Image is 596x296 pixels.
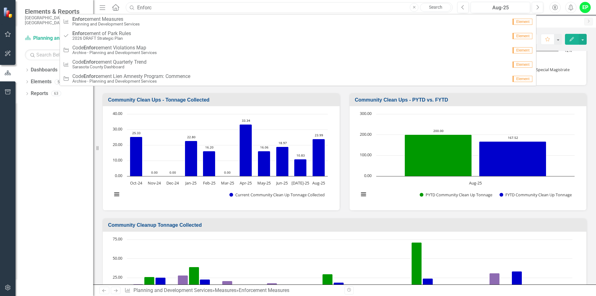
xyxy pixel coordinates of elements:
[239,287,289,293] div: Enforcement Measures
[260,145,269,149] text: 16.06
[130,137,142,176] path: Oct-24, 25.33. Current Community Clean Up Tonnage Collected .
[84,45,98,51] strong: Enforc
[258,151,270,176] path: May-25, 16.06. Current Community Clean Up Tonnage Collected .
[187,135,196,139] text: 22.80
[580,2,591,13] button: EP
[433,129,444,133] text: 200.00
[113,126,122,132] text: 30.00
[113,274,122,280] text: 25.00
[151,170,158,175] text: 0.00
[420,3,451,12] a: Search
[25,49,87,60] input: Search Below...
[203,151,215,176] path: Feb-25, 16.2. Current Community Clean Up Tonnage Collected .
[512,47,532,53] span: Element
[166,180,179,186] text: Dec-24
[72,50,157,55] small: Archive - Planning and Development Services
[360,152,372,157] text: 100.00
[60,57,536,71] a: CodeEnforcement Quarterly TrendSarasota County DashboardElement
[169,170,176,175] text: 0.00
[113,111,122,116] text: 40.00
[242,118,250,123] text: 33.34
[315,133,323,137] text: 23.99
[108,97,336,103] h3: Community Clean Ups - Tonnage Collected
[312,180,325,186] text: Aug-25
[112,190,121,199] button: View chart menu, Chart
[512,33,532,39] span: Element
[55,79,67,84] div: 505
[60,29,536,43] a: ement of Park Rules2026 DRAFT Strategic PlanElement
[113,157,122,163] text: 10.00
[132,131,141,135] text: 25.33
[133,287,212,293] a: Planning and Development Services
[224,170,231,175] text: 0.00
[108,222,583,228] h3: Community Cleanup Tonnage Collected
[25,15,87,25] small: [GEOGRAPHIC_DATA], [GEOGRAPHIC_DATA]
[109,111,331,204] svg: Interactive chart
[359,190,368,199] button: View chart menu, Chart
[113,236,122,242] text: 75.00
[72,74,190,79] span: Code ement Lien Amnesty Program: Commence
[124,287,340,294] div: » »
[203,180,215,186] text: Feb-25
[508,135,518,140] text: 167.52
[72,45,157,51] span: Code ement Violations Map
[215,287,236,293] a: Measures
[512,61,532,68] span: Element
[479,142,546,176] path: Aug-25, 167.52. FYTD Community Clean Up Tonnage .
[130,180,142,186] text: Oct-24
[278,141,287,145] text: 18.97
[113,255,122,261] text: 50.00
[420,192,493,198] button: Show PYTD Community Clean Up Tonnage
[72,16,140,22] span: ement Measures
[113,142,122,147] text: 20.00
[31,90,48,97] a: Reports
[356,111,578,204] svg: Interactive chart
[257,180,271,186] text: May-25
[364,173,372,178] text: 0.00
[294,159,307,176] path: Jul-25, 10.83. Current Community Clean Up Tonnage Collected .
[72,79,190,84] small: Archive - Planning and Development Services
[473,4,528,11] div: Aug-25
[31,66,57,74] a: Dashboards
[499,192,572,198] button: Show FYTD Community Clean Up Tonnage
[84,73,98,79] strong: Enforc
[31,78,52,85] a: Elements
[405,135,472,176] g: PYTD Community Clean Up Tonnage, bar series 1 of 2 with 1 bar.
[3,7,14,18] img: ClearPoint Strategy
[109,111,333,204] div: Chart. Highcharts interactive chart.
[25,35,87,42] a: Planning and Development Services
[240,180,252,186] text: Apr-25
[276,180,288,186] text: Jun-25
[360,131,372,137] text: 200.00
[291,180,309,186] text: [DATE]-25
[72,31,131,36] span: ement of Park Rules
[276,147,289,176] path: Jun-25, 18.97. Current Community Clean Up Tonnage Collected .
[60,71,536,86] a: CodeEnforcement Lien Amnesty Program: CommenceArchive - Planning and Development ServicesElement
[72,65,147,69] small: Sarasota County Dashboard
[240,125,252,176] path: Apr-25, 33.34. Current Community Clean Up Tonnage Collected .
[148,180,161,186] text: Nov-24
[296,153,305,157] text: 10.83
[205,145,214,149] text: 16.20
[512,76,532,82] span: Element
[51,91,61,96] div: 63
[72,59,147,65] span: Code ement Quarterly Trend
[471,2,530,13] button: Aug-25
[84,59,98,65] strong: Enforc
[313,139,325,176] path: Aug-25, 23.99. Current Community Clean Up Tonnage Collected .
[72,36,131,41] small: 2026 DRAFT Strategic Plan
[126,2,453,13] input: Search ClearPoint...
[229,192,325,198] button: Show Current Community Clean Up Tonnage Collected
[25,8,87,15] span: Elements & Reports
[185,180,196,186] text: Jan-25
[355,97,583,103] h3: Community Clean Ups - PYTD vs. FYTD
[221,180,234,186] text: Mar-25
[360,111,372,116] text: 300.00
[60,43,536,57] a: CodeEnforcement Violations MapArchive - Planning and Development ServicesElement
[512,19,532,25] span: Element
[72,22,140,26] small: Planning and Development Services
[479,142,546,176] g: FYTD Community Clean Up Tonnage , bar series 2 of 2 with 1 bar.
[60,14,536,29] a: ement MeasuresPlanning and Development ServicesElement
[469,180,482,186] text: Aug-25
